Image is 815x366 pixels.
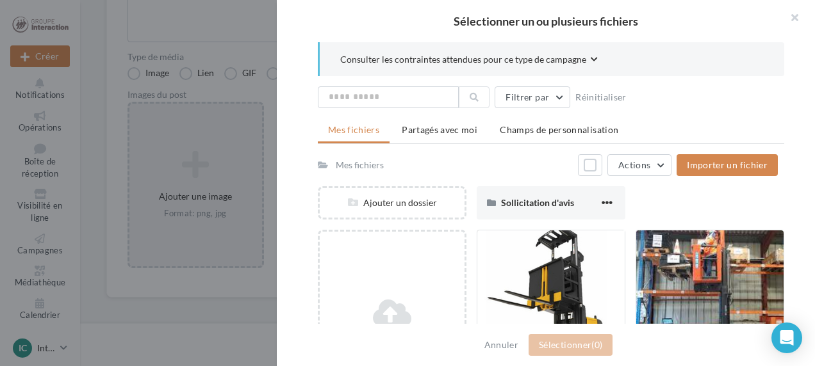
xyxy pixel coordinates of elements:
span: Actions [618,159,650,170]
div: Open Intercom Messenger [771,322,802,353]
span: Consulter les contraintes attendues pour ce type de campagne [340,53,586,66]
span: Partagés avec moi [402,124,477,135]
span: Champs de personnalisation [500,124,618,135]
div: Mes fichiers [336,159,384,171]
span: Sollicitation d'avis [501,197,574,208]
button: Annuler [479,337,523,353]
button: Consulter les contraintes attendues pour ce type de campagne [340,52,598,68]
span: Mes fichiers [328,124,379,135]
h2: Sélectionner un ou plusieurs fichiers [297,15,794,27]
button: Importer un fichier [677,154,778,176]
span: (0) [591,339,602,350]
button: Filtrer par [495,86,570,108]
button: Réinitialiser [570,90,632,105]
div: Ajouter un dossier [320,196,465,209]
button: Actions [607,154,671,176]
span: Importer un fichier [687,159,768,170]
button: Sélectionner(0) [529,334,613,356]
